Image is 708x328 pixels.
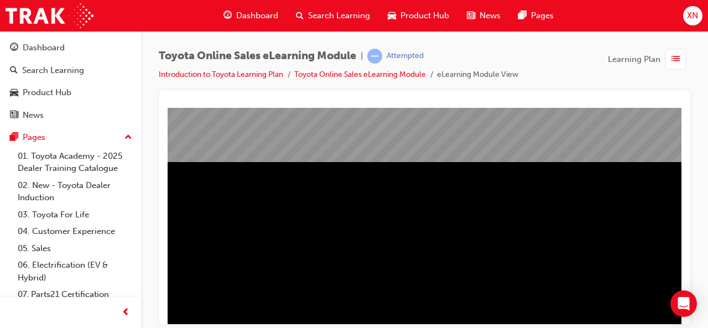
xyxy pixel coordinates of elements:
[13,177,137,206] a: 02. New - Toyota Dealer Induction
[670,290,697,317] div: Open Intercom Messenger
[6,3,93,28] img: Trak
[4,35,137,127] button: DashboardSearch LearningProduct HubNews
[13,257,137,286] a: 06. Electrification (EV & Hybrid)
[236,9,278,22] span: Dashboard
[608,53,660,66] span: Learning Plan
[159,70,283,79] a: Introduction to Toyota Learning Plan
[608,49,690,70] button: Learning Plan
[4,38,137,58] a: Dashboard
[13,223,137,240] a: 04. Customer Experience
[367,49,382,64] span: learningRecordVerb_ATTEMPT-icon
[361,50,363,63] span: |
[124,131,132,145] span: up-icon
[223,9,232,23] span: guage-icon
[13,286,137,303] a: 07. Parts21 Certification
[531,9,554,22] span: Pages
[687,9,698,22] span: XN
[159,50,356,63] span: Toyota Online Sales eLearning Module
[400,9,449,22] span: Product Hub
[509,4,563,27] a: pages-iconPages
[13,240,137,257] a: 05. Sales
[215,4,287,27] a: guage-iconDashboard
[4,127,137,148] button: Pages
[437,69,518,81] li: eLearning Module View
[296,9,304,23] span: search-icon
[10,111,18,121] span: news-icon
[10,88,18,98] span: car-icon
[13,148,137,177] a: 01. Toyota Academy - 2025 Dealer Training Catalogue
[23,109,44,122] div: News
[122,306,130,320] span: prev-icon
[4,105,137,126] a: News
[23,41,65,54] div: Dashboard
[13,206,137,223] a: 03. Toyota For Life
[4,82,137,103] a: Product Hub
[480,9,501,22] span: News
[287,4,379,27] a: search-iconSearch Learning
[10,66,18,76] span: search-icon
[671,53,680,66] span: list-icon
[518,9,527,23] span: pages-icon
[22,64,84,77] div: Search Learning
[308,9,370,22] span: Search Learning
[294,70,426,79] a: Toyota Online Sales eLearning Module
[458,4,509,27] a: news-iconNews
[23,86,71,99] div: Product Hub
[379,4,458,27] a: car-iconProduct Hub
[10,133,18,143] span: pages-icon
[467,9,475,23] span: news-icon
[4,60,137,81] a: Search Learning
[10,43,18,53] span: guage-icon
[387,51,424,61] div: Attempted
[388,9,396,23] span: car-icon
[23,131,45,144] div: Pages
[683,6,702,25] button: XN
